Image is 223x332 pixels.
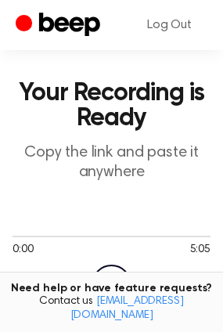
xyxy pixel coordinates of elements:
[131,6,207,44] a: Log Out
[13,143,210,182] p: Copy the link and paste it anywhere
[13,242,33,258] span: 0:00
[190,242,210,258] span: 5:05
[13,81,210,131] h1: Your Recording is Ready
[16,10,104,41] a: Beep
[70,296,184,321] a: [EMAIL_ADDRESS][DOMAIN_NAME]
[9,295,214,323] span: Contact us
